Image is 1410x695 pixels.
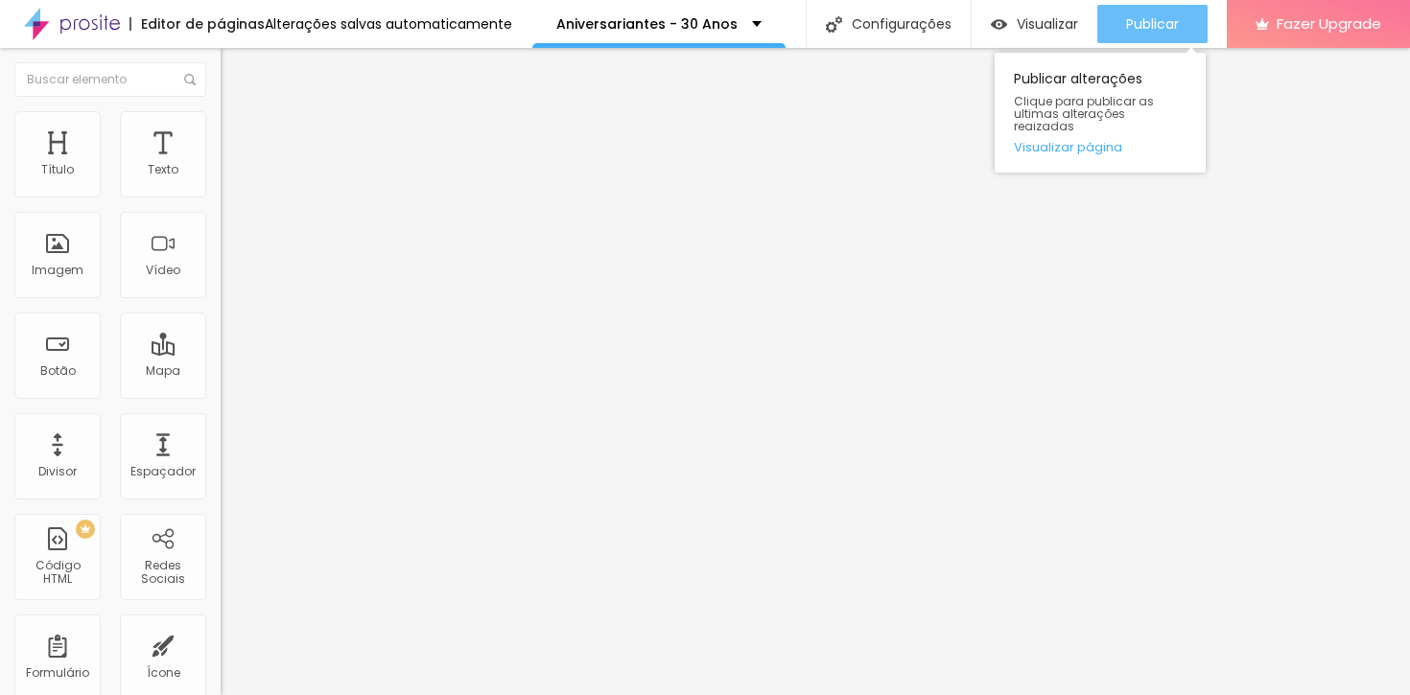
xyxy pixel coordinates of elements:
[184,74,196,85] img: Icone
[1017,16,1078,32] span: Visualizar
[41,163,74,176] div: Título
[1277,15,1381,32] span: Fazer Upgrade
[991,16,1007,33] img: view-1.svg
[995,53,1206,173] div: Publicar alterações
[129,17,265,31] div: Editor de páginas
[40,364,76,378] div: Botão
[146,264,180,277] div: Vídeo
[19,559,95,587] div: Código HTML
[146,364,180,378] div: Mapa
[26,666,89,680] div: Formulário
[32,264,83,277] div: Imagem
[972,5,1097,43] button: Visualizar
[826,16,842,33] img: Icone
[265,17,512,31] div: Alterações salvas automaticamente
[38,465,77,478] div: Divisor
[1014,141,1187,153] a: Visualizar página
[125,559,200,587] div: Redes Sociais
[1097,5,1208,43] button: Publicar
[1014,95,1187,133] span: Clique para publicar as ultimas alterações reaizadas
[130,465,196,478] div: Espaçador
[147,666,180,680] div: Ícone
[14,62,206,97] input: Buscar elemento
[221,48,1410,695] iframe: Editor
[1126,16,1179,32] span: Publicar
[148,163,178,176] div: Texto
[556,17,738,31] p: Aniversariantes - 30 Anos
